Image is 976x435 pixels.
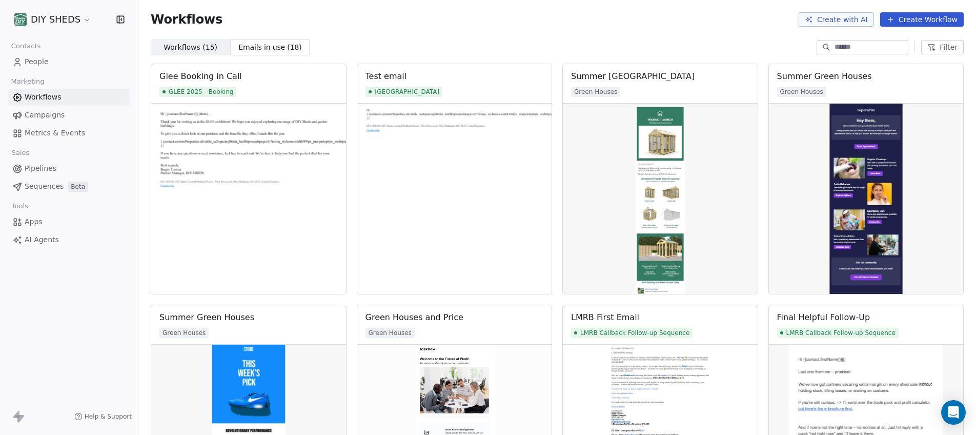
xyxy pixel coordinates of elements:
[8,89,130,106] a: Workflows
[941,400,966,425] div: Open Intercom Messenger
[74,412,132,421] a: Help & Support
[25,92,62,103] span: Workflows
[85,412,132,421] span: Help & Support
[14,13,27,26] img: shedsdiy.jpg
[25,128,85,139] span: Metrics & Events
[940,42,958,53] span: Filter
[8,160,130,177] a: Pipelines
[7,145,34,161] span: Sales
[8,231,130,248] a: AI Agents
[8,107,130,124] a: Campaigns
[365,328,415,338] span: Green Houses
[777,87,826,97] span: Green Houses
[31,13,80,26] span: DIY SHEDS
[159,70,242,83] div: Glee Booking in Call
[159,311,254,324] div: Summer Green Houses
[563,104,758,294] img: Preview
[365,70,407,83] div: Test email
[8,213,130,230] a: Apps
[25,163,56,174] span: Pipelines
[921,40,964,54] button: Filter
[164,42,217,53] span: Workflows ( 15 )
[357,104,552,294] img: Preview
[571,70,695,83] div: Summer [GEOGRAPHIC_DATA]
[7,199,32,214] span: Tools
[8,178,130,195] a: SequencesBeta
[159,328,209,338] span: Green Houses
[571,328,693,338] span: LMRB Callback Follow-up Sequence
[25,216,43,227] span: Apps
[799,12,874,27] button: Create with AI
[8,125,130,142] a: Metrics & Events
[777,328,899,338] span: LMRB Callback Follow-up Sequence
[571,87,620,97] span: Green Houses
[365,311,463,324] div: Green Houses and Price
[571,311,639,324] div: LMRB First Email
[151,104,346,294] img: Preview
[7,38,45,54] span: Contacts
[777,70,872,83] div: Summer Green Houses
[777,311,870,324] div: Final Helpful Follow-Up
[12,11,93,28] button: DIY SHEDS
[25,234,59,245] span: AI Agents
[365,87,443,97] span: [GEOGRAPHIC_DATA]
[159,87,236,97] span: GLEE 2025 - Booking
[880,12,964,27] button: Create Workflow
[25,181,64,192] span: Sequences
[151,12,222,27] span: Workflows
[769,104,964,294] img: Preview
[8,53,130,70] a: People
[7,74,49,89] span: Marketing
[25,56,49,67] span: People
[68,182,88,192] span: Beta
[25,110,65,121] span: Campaigns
